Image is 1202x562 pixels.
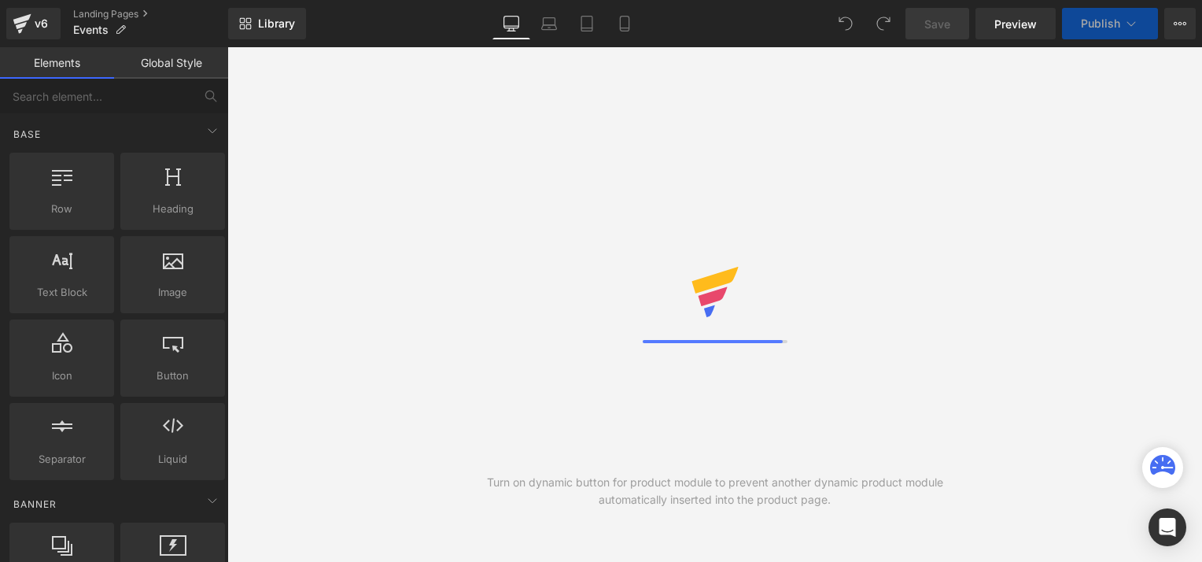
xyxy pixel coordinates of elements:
span: Save [924,16,950,32]
span: Preview [994,16,1037,32]
a: Laptop [530,8,568,39]
span: Base [12,127,42,142]
span: Separator [14,451,109,468]
span: Image [125,284,220,301]
span: Publish [1081,17,1120,30]
a: v6 [6,8,61,39]
div: Turn on dynamic button for product module to prevent another dynamic product module automatically... [471,474,959,508]
span: Button [125,368,220,384]
span: Library [258,17,295,31]
a: Global Style [114,47,228,79]
a: Mobile [606,8,643,39]
span: Icon [14,368,109,384]
span: Events [73,24,109,36]
span: Heading [125,201,220,217]
a: Landing Pages [73,8,228,20]
span: Banner [12,497,58,512]
a: Preview [975,8,1056,39]
a: New Library [228,8,306,39]
a: Desktop [492,8,530,39]
div: Open Intercom Messenger [1149,508,1186,546]
button: Publish [1062,8,1158,39]
span: Row [14,201,109,217]
div: v6 [31,13,51,34]
span: Text Block [14,284,109,301]
button: More [1164,8,1196,39]
button: Redo [868,8,899,39]
span: Liquid [125,451,220,468]
button: Undo [830,8,861,39]
a: Tablet [568,8,606,39]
